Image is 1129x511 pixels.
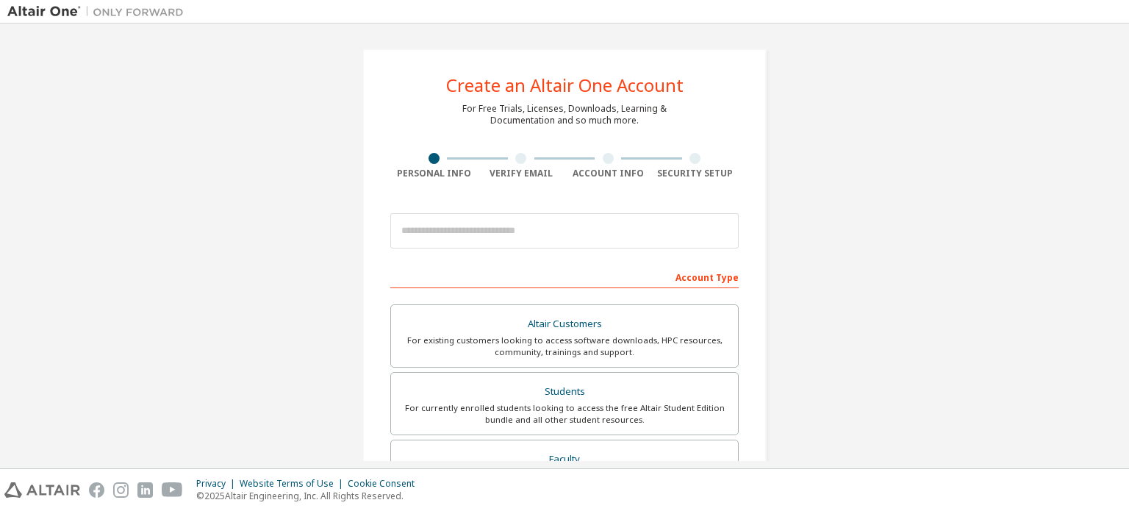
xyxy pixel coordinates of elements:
div: Account Type [390,265,739,288]
div: Create an Altair One Account [446,76,684,94]
div: Faculty [400,449,729,470]
div: For Free Trials, Licenses, Downloads, Learning & Documentation and so much more. [462,103,667,126]
div: Privacy [196,478,240,490]
img: instagram.svg [113,482,129,498]
div: Personal Info [390,168,478,179]
div: Verify Email [478,168,565,179]
div: Website Terms of Use [240,478,348,490]
img: altair_logo.svg [4,482,80,498]
p: © 2025 Altair Engineering, Inc. All Rights Reserved. [196,490,423,502]
div: Students [400,382,729,402]
img: Altair One [7,4,191,19]
img: linkedin.svg [137,482,153,498]
div: For existing customers looking to access software downloads, HPC resources, community, trainings ... [400,335,729,358]
div: Cookie Consent [348,478,423,490]
img: youtube.svg [162,482,183,498]
div: Security Setup [652,168,739,179]
div: Account Info [564,168,652,179]
div: Altair Customers [400,314,729,335]
img: facebook.svg [89,482,104,498]
div: For currently enrolled students looking to access the free Altair Student Edition bundle and all ... [400,402,729,426]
